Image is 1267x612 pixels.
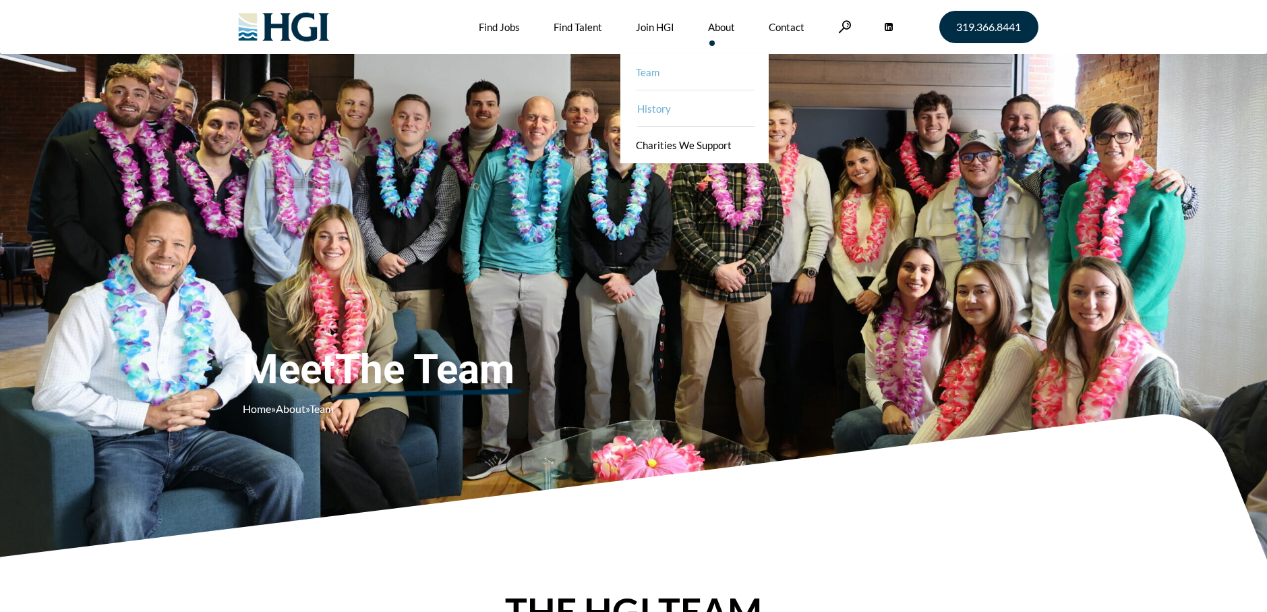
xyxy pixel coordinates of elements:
a: History [622,90,770,127]
span: Team [310,402,334,415]
span: 319.366.8441 [956,22,1021,32]
a: Charities We Support [620,127,769,163]
a: 319.366.8441 [939,11,1038,43]
a: Team [620,54,769,90]
span: » » [243,402,334,415]
u: The Team [335,345,514,394]
a: Home [243,402,271,415]
a: About [276,402,305,415]
span: Meet [243,345,607,394]
a: Search [838,20,852,33]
